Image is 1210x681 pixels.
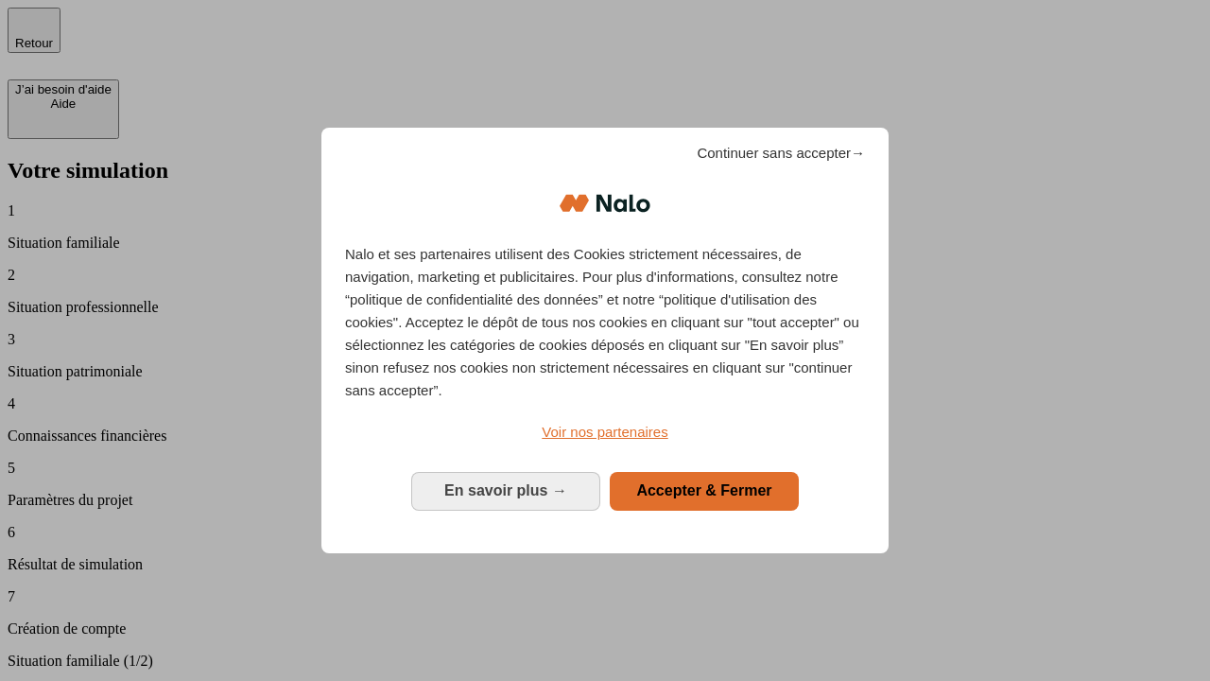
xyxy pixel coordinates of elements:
img: Logo [560,175,650,232]
span: Accepter & Fermer [636,482,771,498]
a: Voir nos partenaires [345,421,865,444]
span: Continuer sans accepter→ [697,142,865,165]
button: En savoir plus: Configurer vos consentements [411,472,600,510]
p: Nalo et ses partenaires utilisent des Cookies strictement nécessaires, de navigation, marketing e... [345,243,865,402]
span: Voir nos partenaires [542,424,667,440]
span: En savoir plus → [444,482,567,498]
button: Accepter & Fermer: Accepter notre traitement des données et fermer [610,472,799,510]
div: Bienvenue chez Nalo Gestion du consentement [321,128,889,552]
